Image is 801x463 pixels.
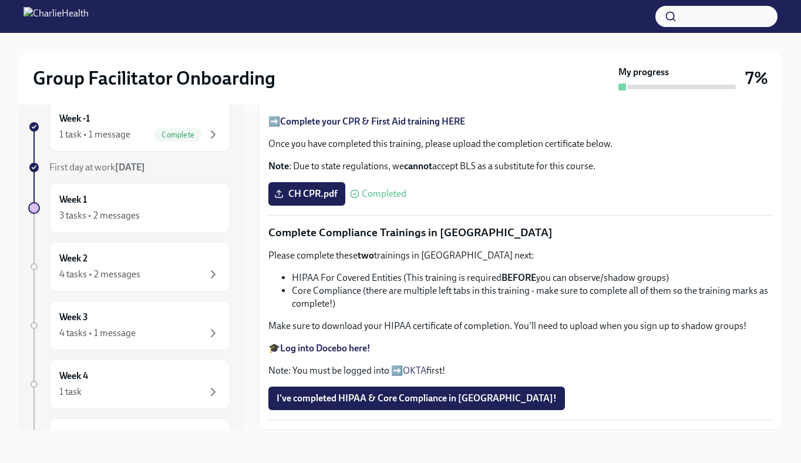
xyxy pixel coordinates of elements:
[618,66,669,79] strong: My progress
[59,112,90,125] h6: Week -1
[268,225,772,240] p: Complete Compliance Trainings in [GEOGRAPHIC_DATA]
[358,250,374,261] strong: two
[49,162,145,173] span: First day at work
[59,385,82,398] div: 1 task
[59,327,136,340] div: 4 tasks • 1 message
[33,66,275,90] h2: Group Facilitator Onboarding
[268,160,289,172] strong: Note
[23,7,89,26] img: CharlieHealth
[59,268,140,281] div: 4 tasks • 2 messages
[745,68,768,89] h3: 7%
[362,189,406,199] span: Completed
[28,102,230,152] a: Week -11 task • 1 messageComplete
[268,387,565,410] button: I've completed HIPAA & Core Compliance in [GEOGRAPHIC_DATA]!
[502,272,536,283] strong: BEFORE
[268,364,772,377] p: Note: You must be logged into ➡️ first!
[59,193,87,206] h6: Week 1
[280,343,371,354] a: Log into Docebo here!
[268,160,772,173] p: : Due to state regulations, we accept BLS as a substitute for this course.
[268,182,345,206] label: CH CPR.pdf
[277,392,557,404] span: I've completed HIPAA & Core Compliance in [GEOGRAPHIC_DATA]!
[280,116,465,127] a: Complete your CPR & First Aid training HERE
[268,137,772,150] p: Once you have completed this training, please upload the completion certificate below.
[28,301,230,350] a: Week 34 tasks • 1 message
[268,249,772,262] p: Please complete these trainings in [GEOGRAPHIC_DATA] next:
[292,284,772,310] li: Core Compliance (there are multiple left tabs in this training - make sure to complete all of the...
[59,209,140,222] div: 3 tasks • 2 messages
[59,128,130,141] div: 1 task • 1 message
[268,115,772,128] p: ➡️
[268,320,772,333] p: Make sure to download your HIPAA certificate of completion. You'll need to upload when you sign u...
[268,342,772,355] p: 🎓
[403,365,426,376] a: OKTA
[59,311,88,324] h6: Week 3
[115,162,145,173] strong: [DATE]
[28,360,230,409] a: Week 41 task
[404,160,432,172] strong: cannot
[28,242,230,291] a: Week 24 tasks • 2 messages
[277,188,337,200] span: CH CPR.pdf
[28,183,230,233] a: Week 13 tasks • 2 messages
[154,130,201,139] span: Complete
[59,370,88,383] h6: Week 4
[28,161,230,174] a: First day at work[DATE]
[59,252,87,265] h6: Week 2
[59,428,88,441] h6: Week 5
[292,271,772,284] li: HIPAA For Covered Entities (This training is required you can observe/shadow groups)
